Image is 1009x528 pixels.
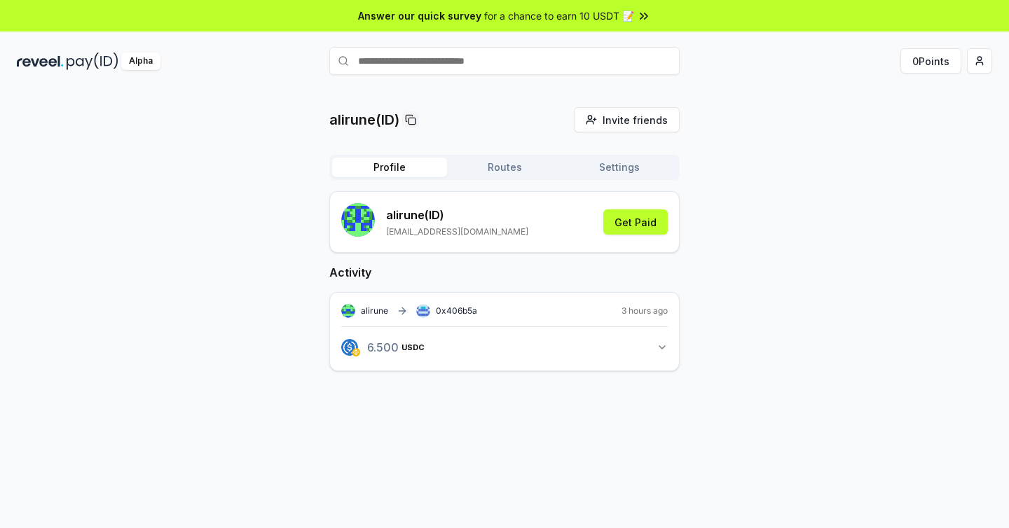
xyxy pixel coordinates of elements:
span: 0x406b5a [436,305,477,316]
span: 3 hours ago [622,305,668,317]
img: logo.png [341,339,358,356]
button: Routes [447,158,562,177]
p: alirune (ID) [386,207,528,223]
span: Answer our quick survey [358,8,481,23]
img: logo.png [352,348,360,356]
button: Get Paid [603,209,668,235]
div: Alpha [121,53,160,70]
img: reveel_dark [17,53,64,70]
button: Settings [562,158,677,177]
span: Invite friends [603,113,668,127]
p: [EMAIL_ADDRESS][DOMAIN_NAME] [386,226,528,237]
span: alirune [361,305,388,317]
button: 6.500USDC [341,335,668,359]
button: 0Points [900,48,961,74]
span: for a chance to earn 10 USDT 📝 [484,8,634,23]
button: Profile [332,158,447,177]
img: pay_id [67,53,118,70]
button: Invite friends [574,107,680,132]
h2: Activity [329,264,680,281]
p: alirune(ID) [329,110,399,130]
